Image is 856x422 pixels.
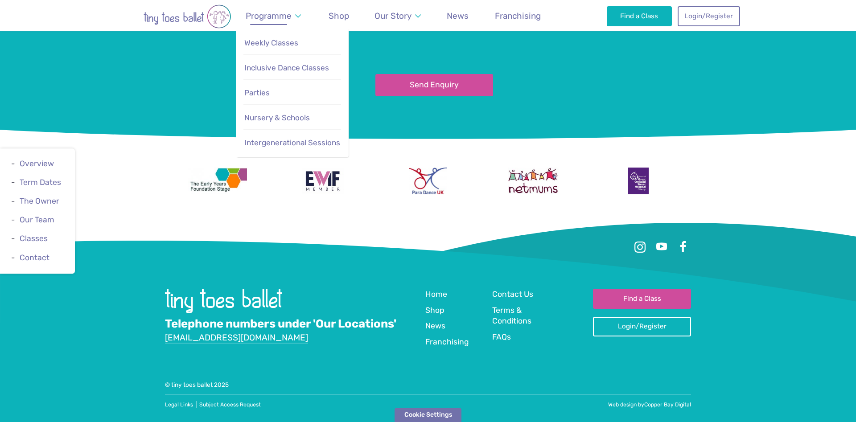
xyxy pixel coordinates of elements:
[654,239,670,255] a: Youtube
[165,307,282,315] a: Go to home page
[425,336,469,348] a: Franchising
[593,317,691,336] a: Login/Register
[425,290,447,299] span: Home
[188,168,247,194] img: The Early Years Foundation Stage
[492,306,531,326] span: Terms & Conditions
[428,401,691,409] div: Web design by
[165,381,691,389] div: © tiny toes ballet 2025
[632,239,648,255] a: Instagram
[20,253,49,262] a: Contact
[607,6,672,26] a: Find a Class
[409,168,447,194] img: Para Dance UK
[395,408,461,422] div: Cookie Settings
[495,11,541,21] span: Franchising
[447,11,469,21] span: News
[492,289,533,301] a: Contact Us
[329,11,349,21] span: Shop
[425,305,444,317] a: Shop
[644,402,691,408] a: Copper Bay Digital
[492,305,551,328] a: Terms & Conditions
[243,108,341,127] a: Nursery & Schools
[20,159,54,168] a: Overview
[425,337,469,346] span: Franchising
[20,197,59,205] a: The Owner
[425,306,444,315] span: Shop
[375,30,511,65] iframe: reCAPTCHA
[244,38,298,47] span: Weekly Classes
[425,321,445,330] span: News
[20,234,48,243] a: Classes
[165,317,396,331] a: Telephone numbers under 'Our Locations'
[243,133,341,152] a: Intergenerational Sessions
[375,74,493,97] button: Send Enquiry
[244,88,270,97] span: Parties
[492,290,533,299] span: Contact Us
[246,11,292,21] span: Programme
[490,5,545,26] a: Franchising
[244,138,340,147] span: Intergenerational Sessions
[443,5,473,26] a: News
[675,239,691,255] a: Facebook
[116,4,259,29] img: tiny toes ballet
[244,63,329,72] span: Inclusive Dance Classes
[370,5,425,26] a: Our Story
[302,168,344,194] img: Encouraging Women Into Franchising
[243,83,341,102] a: Parties
[492,332,511,341] span: FAQs
[593,289,691,308] a: Find a Class
[492,332,511,344] a: FAQs
[243,33,341,53] a: Weekly Classes
[20,215,54,224] a: Our Team
[374,11,412,21] span: Our Story
[678,6,740,26] a: Login/Register
[20,178,61,187] a: Term Dates
[425,289,447,301] a: Home
[425,320,445,332] a: News
[241,5,305,26] a: Programme
[165,332,308,344] a: [EMAIL_ADDRESS][DOMAIN_NAME]
[244,113,310,122] span: Nursery & Schools
[243,58,341,78] a: Inclusive Dance Classes
[324,5,353,26] a: Shop
[165,289,282,313] img: tiny toes ballet
[199,402,261,408] a: Subject Access Request
[165,402,193,408] a: Legal Links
